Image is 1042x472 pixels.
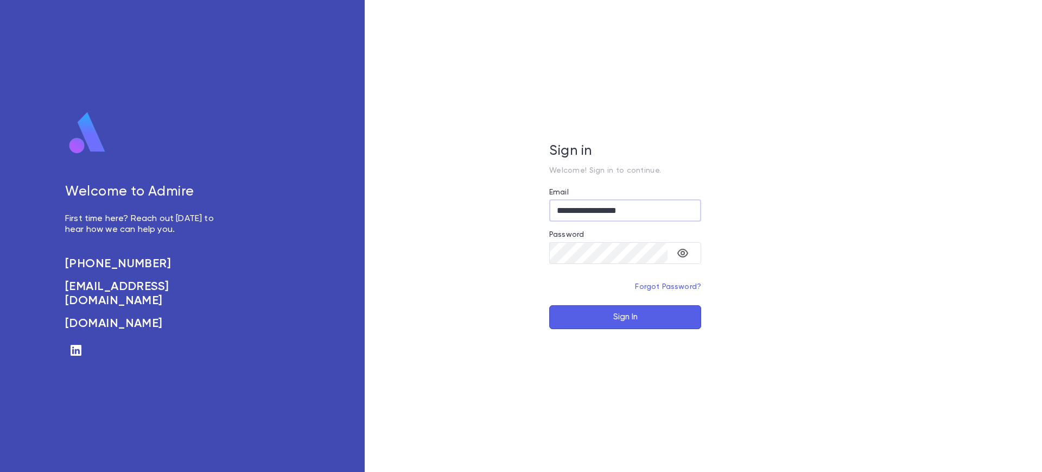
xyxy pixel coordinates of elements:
p: First time here? Reach out [DATE] to hear how we can help you. [65,213,226,235]
p: Welcome! Sign in to continue. [549,166,701,175]
h5: Welcome to Admire [65,184,226,200]
a: [DOMAIN_NAME] [65,317,226,331]
h5: Sign in [549,143,701,160]
label: Email [549,188,569,197]
button: Sign In [549,305,701,329]
a: [EMAIL_ADDRESS][DOMAIN_NAME] [65,280,226,308]
label: Password [549,230,584,239]
button: toggle password visibility [672,242,694,264]
img: logo [65,111,110,155]
a: [PHONE_NUMBER] [65,257,226,271]
a: Forgot Password? [635,283,701,291]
